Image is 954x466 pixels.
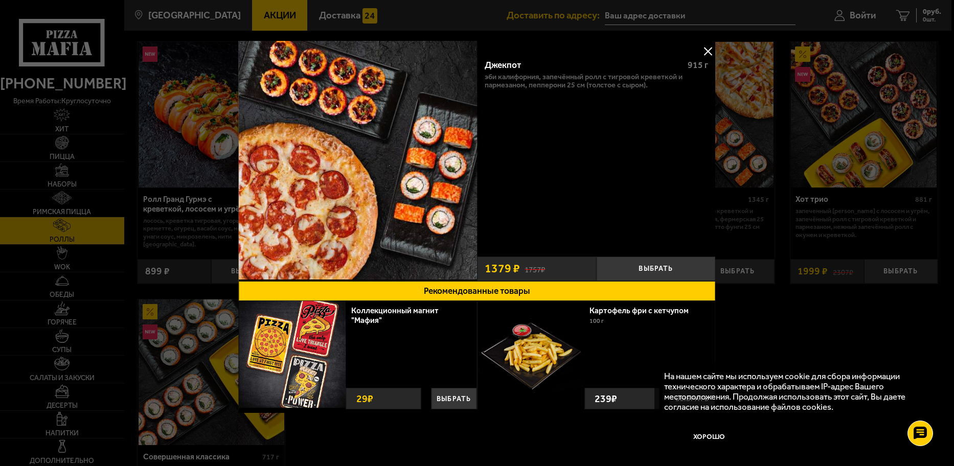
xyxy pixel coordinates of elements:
strong: 29 ₽ [354,388,376,409]
p: Эби Калифорния, Запечённый ролл с тигровой креветкой и пармезаном, Пепперони 25 см (толстое с сыр... [485,73,708,89]
button: Рекомендованные товары [239,281,716,301]
a: Джекпот [239,41,478,281]
p: На нашем сайте мы используем cookie для сбора информации технического характера и обрабатываем IP... [664,371,924,412]
span: 100 г [589,317,604,324]
button: Выбрать [596,257,715,281]
div: Джекпот [485,60,679,71]
strong: 239 ₽ [592,388,620,409]
button: Выбрать [431,388,476,409]
span: 1379 ₽ [485,263,520,274]
img: Джекпот [239,41,478,279]
span: 915 г [688,60,708,70]
s: 1757 ₽ [525,263,545,273]
a: Картофель фри с кетчупом [589,306,698,315]
button: Хорошо [664,422,754,451]
a: Коллекционный магнит "Мафия" [351,306,439,325]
